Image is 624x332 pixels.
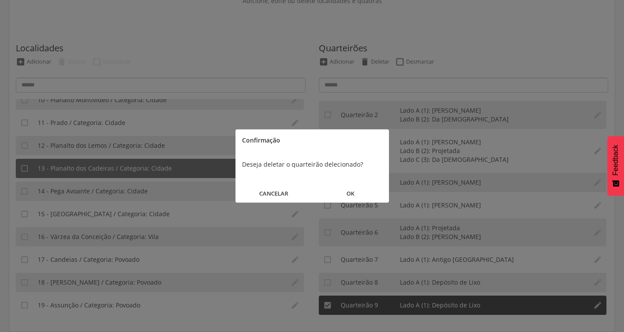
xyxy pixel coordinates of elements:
button: Feedback - Mostrar pesquisa [607,136,624,196]
span: Feedback [612,145,620,175]
button: OK [312,184,389,203]
div: Deseja deletar o quarteirão delecionado? [235,151,389,178]
div: Confirmação [235,129,389,151]
button: CANCELAR [235,184,312,203]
